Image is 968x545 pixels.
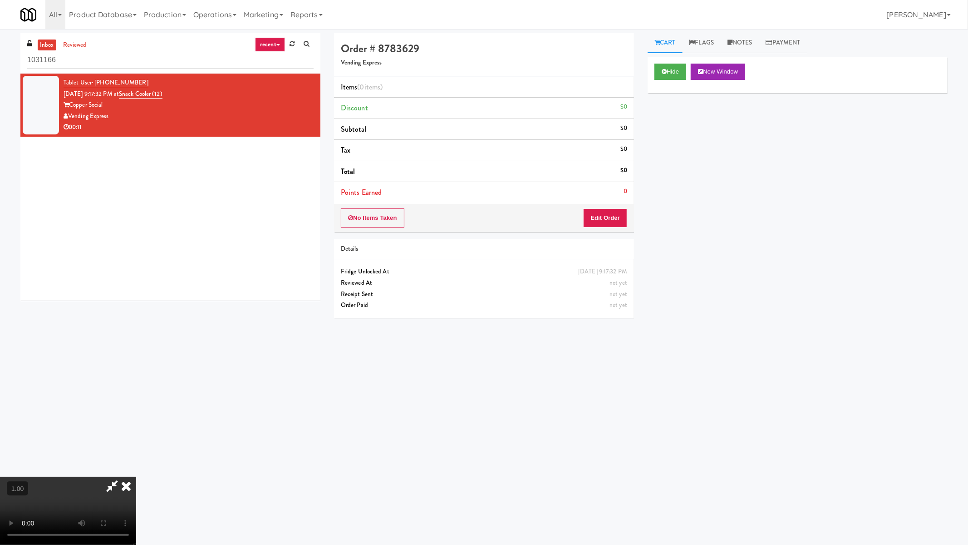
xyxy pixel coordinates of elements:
[64,111,314,122] div: Vending Express
[64,78,148,87] a: Tablet User· [PHONE_NUMBER]
[27,52,314,69] input: Search vision orders
[624,186,627,197] div: 0
[92,78,148,87] span: · [PHONE_NUMBER]
[620,144,627,155] div: $0
[759,33,807,53] a: Payment
[609,278,627,287] span: not yet
[64,89,119,98] span: [DATE] 9:17:32 PM at
[341,208,404,228] button: No Items Taken
[341,103,368,113] span: Discount
[648,33,683,53] a: Cart
[20,74,320,137] li: Tablet User· [PHONE_NUMBER][DATE] 9:17:32 PM atSnack Cooler (12)Copper SocialVending Express00:11
[683,33,721,53] a: Flags
[341,289,627,300] div: Receipt Sent
[64,122,314,133] div: 00:11
[341,300,627,311] div: Order Paid
[654,64,686,80] button: Hide
[620,165,627,176] div: $0
[691,64,745,80] button: New Window
[609,290,627,298] span: not yet
[341,243,627,255] div: Details
[341,187,382,198] span: Points Earned
[620,101,627,113] div: $0
[341,145,350,155] span: Tax
[620,123,627,134] div: $0
[609,301,627,309] span: not yet
[578,266,627,277] div: [DATE] 9:17:32 PM
[341,277,627,289] div: Reviewed At
[583,208,627,228] button: Edit Order
[64,99,314,111] div: Copper Social
[721,33,759,53] a: Notes
[341,266,627,277] div: Fridge Unlocked At
[119,89,162,99] a: Snack Cooler (12)
[38,40,56,51] a: inbox
[341,59,627,66] h5: Vending Express
[341,43,627,54] h4: Order # 8783629
[341,166,355,177] span: Total
[341,124,367,134] span: Subtotal
[364,82,381,92] ng-pluralize: items
[341,82,383,92] span: Items
[61,40,89,51] a: reviewed
[358,82,383,92] span: (0 )
[255,37,285,52] a: recent
[20,7,36,23] img: Micromart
